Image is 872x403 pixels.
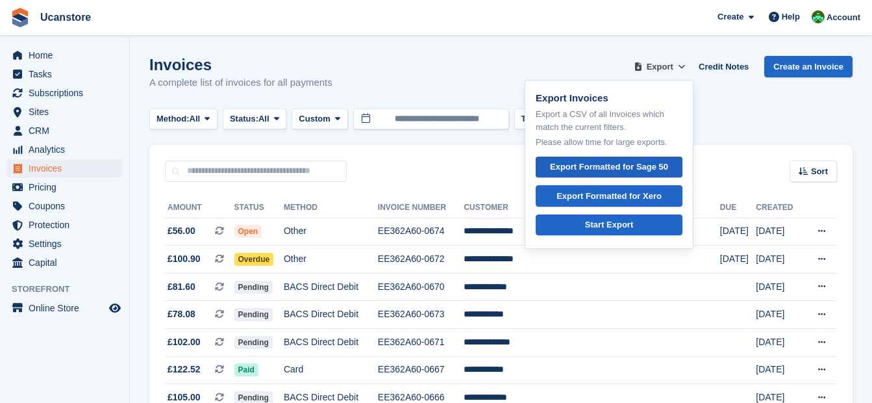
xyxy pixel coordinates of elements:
span: Create [717,10,743,23]
div: Export Formatted for Xero [556,190,662,203]
span: Sort [811,165,828,178]
span: Invoices [29,159,106,177]
td: [DATE] [756,356,803,384]
span: Online Store [29,299,106,317]
span: Help [782,10,800,23]
img: stora-icon-8386f47178a22dfd0bd8f6a31ec36ba5ce8667c1dd55bd0f319d3a0aa187defe.svg [10,8,30,27]
td: BACS Direct Debit [284,329,378,357]
td: EE362A60-0670 [378,273,464,301]
td: Card [284,356,378,384]
td: [DATE] [720,246,756,274]
th: Customer [464,198,719,218]
a: Preview store [107,300,123,316]
a: Start Export [536,214,682,236]
span: £78.08 [168,307,195,321]
th: Created [756,198,803,218]
span: Custom [299,112,330,125]
span: All [258,112,269,125]
p: Export a CSV of all Invoices which match the current filters. [536,108,682,133]
h1: Invoices [149,56,332,73]
span: Home [29,46,106,64]
td: EE362A60-0671 [378,329,464,357]
a: Export Formatted for Sage 50 [536,157,682,178]
td: [DATE] [756,218,803,246]
span: £81.60 [168,280,195,294]
a: Create an Invoice [764,56,853,77]
th: Invoice Number [378,198,464,218]
p: Please allow time for large exports. [536,136,682,149]
a: menu [6,216,123,234]
a: Credit Notes [693,56,754,77]
td: BACS Direct Debit [284,301,378,329]
span: Type: [521,112,543,125]
div: Start Export [585,218,633,231]
span: Open [234,225,262,238]
a: menu [6,84,123,102]
span: Coupons [29,197,106,215]
td: BACS Direct Debit [284,273,378,301]
a: menu [6,235,123,253]
button: Method: All [149,109,218,130]
a: menu [6,253,123,272]
td: Other [284,218,378,246]
a: menu [6,103,123,121]
p: A complete list of invoices for all payments [149,75,332,90]
img: Leanne Tythcott [812,10,825,23]
span: Subscriptions [29,84,106,102]
span: Tasks [29,65,106,83]
a: menu [6,178,123,196]
a: menu [6,197,123,215]
button: Type: All [514,109,571,130]
td: [DATE] [756,329,803,357]
th: Method [284,198,378,218]
span: Method: [156,112,190,125]
span: Protection [29,216,106,234]
th: Status [234,198,284,218]
button: Custom [292,109,347,130]
span: Analytics [29,140,106,159]
span: Account [827,11,860,24]
td: [DATE] [756,273,803,301]
td: [DATE] [720,218,756,246]
a: Ucanstore [35,6,96,28]
th: Due [720,198,756,218]
td: [DATE] [756,246,803,274]
span: CRM [29,122,106,140]
a: menu [6,46,123,64]
th: Amount [165,198,234,218]
span: Pending [234,281,273,294]
span: £122.52 [168,363,201,376]
span: £102.00 [168,335,201,349]
span: Overdue [234,253,274,266]
span: Sites [29,103,106,121]
div: Export Formatted for Sage 50 [550,161,668,174]
p: Export Invoices [536,91,682,106]
span: £100.90 [168,252,201,266]
span: Pricing [29,178,106,196]
span: Capital [29,253,106,272]
a: menu [6,65,123,83]
span: Storefront [12,283,129,296]
a: menu [6,122,123,140]
a: menu [6,299,123,317]
td: EE362A60-0674 [378,218,464,246]
span: Export [647,60,673,73]
span: £56.00 [168,224,195,238]
span: Pending [234,308,273,321]
span: Settings [29,235,106,253]
span: All [190,112,201,125]
span: Pending [234,336,273,349]
td: EE362A60-0672 [378,246,464,274]
button: Status: All [223,109,286,130]
a: menu [6,159,123,177]
span: Paid [234,363,258,376]
td: Other [284,246,378,274]
button: Export [631,56,688,77]
td: EE362A60-0667 [378,356,464,384]
a: Export Formatted for Xero [536,185,682,207]
span: Status: [230,112,258,125]
td: EE362A60-0673 [378,301,464,329]
td: [DATE] [756,301,803,329]
a: menu [6,140,123,159]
